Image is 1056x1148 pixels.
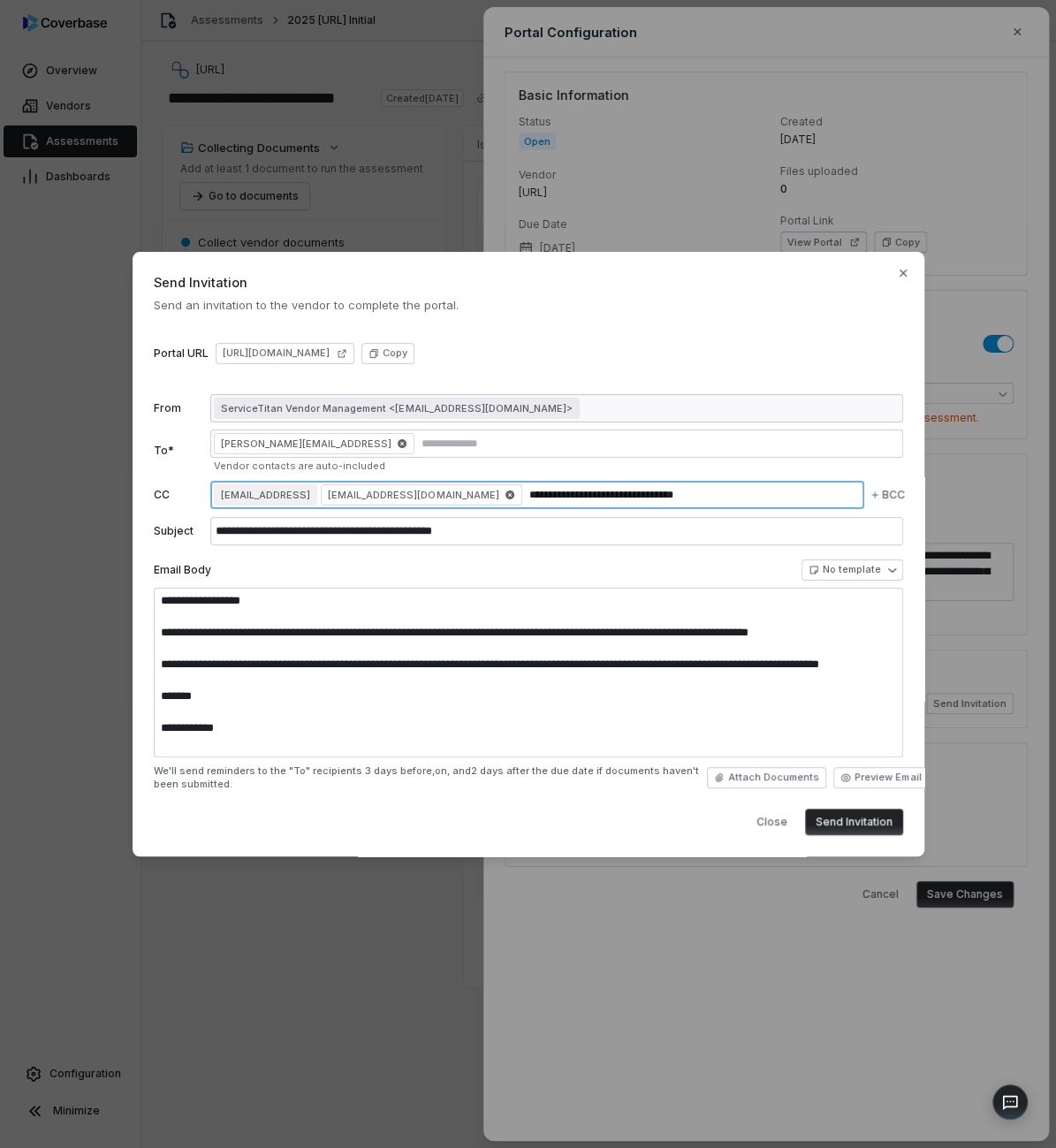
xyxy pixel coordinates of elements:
[707,767,826,788] button: Attach Documents
[321,484,522,506] span: [EMAIL_ADDRESS][DOMAIN_NAME]
[214,433,415,454] span: [PERSON_NAME][EMAIL_ADDRESS]
[214,460,903,473] div: Vendor contacts are auto-included
[728,771,819,784] span: Attach Documents
[833,767,928,788] button: Preview Email
[805,809,903,835] button: Send Invitation
[221,401,574,415] span: ServiceTitan Vendor Management <[EMAIL_ADDRESS][DOMAIN_NAME]>
[216,343,354,364] a: [URL][DOMAIN_NAME]
[154,524,203,538] label: Subject
[471,764,529,777] span: 2 days after
[154,563,211,577] label: Email Body
[365,764,435,777] span: 3 days before,
[866,475,908,515] button: BCC
[154,346,209,361] label: Portal URL
[361,343,414,364] button: Copy
[154,401,203,415] label: From
[746,809,798,835] button: Close
[154,297,903,313] span: Send an invitation to the vendor to complete the portal.
[154,488,203,502] label: CC
[435,764,471,777] span: on, and
[154,764,708,791] span: We'll send reminders to the "To" recipients the due date if documents haven't been submitted.
[154,273,903,292] span: Send Invitation
[221,488,310,502] span: [EMAIL_ADDRESS]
